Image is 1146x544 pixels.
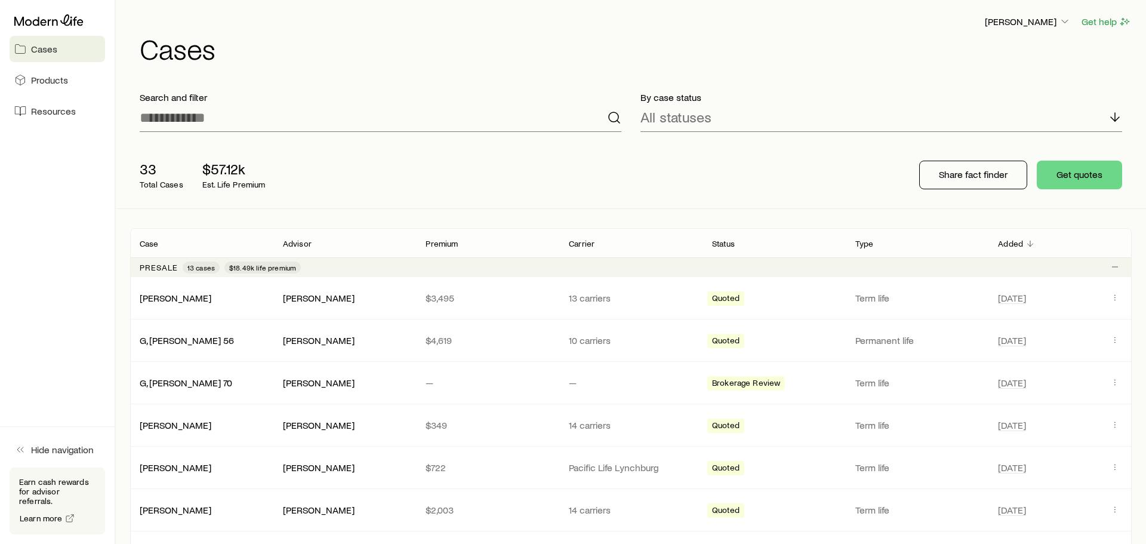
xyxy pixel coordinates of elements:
a: [PERSON_NAME] [140,419,211,431]
button: [PERSON_NAME] [984,15,1071,29]
p: Search and filter [140,91,621,103]
span: Resources [31,105,76,117]
span: Brokerage Review [712,378,781,391]
a: Products [10,67,105,93]
p: 14 carriers [569,419,693,431]
p: Status [712,239,735,248]
span: Quoted [712,420,740,433]
p: Earn cash rewards for advisor referrals. [19,477,95,506]
span: Cases [31,43,57,55]
p: — [569,377,693,389]
p: Type [855,239,874,248]
button: Get help [1081,15,1132,29]
span: [DATE] [998,292,1026,304]
p: $3,495 [426,292,550,304]
div: Earn cash rewards for advisor referrals.Learn more [10,468,105,534]
p: Term life [855,377,979,389]
p: Term life [855,292,979,304]
span: Products [31,74,68,86]
span: Quoted [712,293,740,306]
span: Learn more [20,514,63,523]
div: G, [PERSON_NAME] 70 [140,377,232,389]
div: [PERSON_NAME] [283,462,355,474]
a: [PERSON_NAME] [140,504,211,515]
a: Cases [10,36,105,62]
div: [PERSON_NAME] [283,292,355,305]
p: $2,003 [426,504,550,516]
a: Resources [10,98,105,124]
span: Quoted [712,505,740,518]
p: 14 carriers [569,504,693,516]
p: $57.12k [202,161,266,177]
p: Est. Life Premium [202,180,266,189]
p: — [426,377,550,389]
p: Share fact finder [939,168,1008,180]
a: G, [PERSON_NAME] 56 [140,334,234,346]
div: [PERSON_NAME] [140,504,211,517]
span: 13 cases [187,263,215,272]
a: G, [PERSON_NAME] 70 [140,377,232,388]
div: [PERSON_NAME] [140,292,211,305]
span: Quoted [712,336,740,348]
div: [PERSON_NAME] [283,377,355,389]
span: $18.49k life premium [229,263,296,272]
p: [PERSON_NAME] [985,16,1071,27]
a: [PERSON_NAME] [140,462,211,473]
p: By case status [640,91,1122,103]
p: Pacific Life Lynchburg [569,462,693,474]
p: Permanent life [855,334,979,346]
span: [DATE] [998,334,1026,346]
p: Added [998,239,1023,248]
p: Total Cases [140,180,183,189]
div: [PERSON_NAME] [140,462,211,474]
button: Hide navigation [10,437,105,463]
span: [DATE] [998,504,1026,516]
p: 33 [140,161,183,177]
p: All statuses [640,109,711,125]
h1: Cases [140,34,1132,63]
div: [PERSON_NAME] [140,419,211,432]
p: $349 [426,419,550,431]
div: [PERSON_NAME] [283,504,355,517]
div: [PERSON_NAME] [283,419,355,432]
p: Term life [855,462,979,474]
p: Term life [855,504,979,516]
p: $4,619 [426,334,550,346]
p: Premium [426,239,458,248]
p: Presale [140,263,178,272]
button: Share fact finder [919,161,1027,189]
div: G, [PERSON_NAME] 56 [140,334,234,347]
p: 10 carriers [569,334,693,346]
p: Term life [855,419,979,431]
span: Hide navigation [31,444,94,456]
p: $722 [426,462,550,474]
p: Carrier [569,239,594,248]
div: [PERSON_NAME] [283,334,355,347]
span: [DATE] [998,377,1026,389]
p: 13 carriers [569,292,693,304]
p: Advisor [283,239,312,248]
span: Quoted [712,463,740,475]
button: Get quotes [1037,161,1122,189]
a: [PERSON_NAME] [140,292,211,303]
p: Case [140,239,159,248]
span: [DATE] [998,462,1026,474]
span: [DATE] [998,419,1026,431]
